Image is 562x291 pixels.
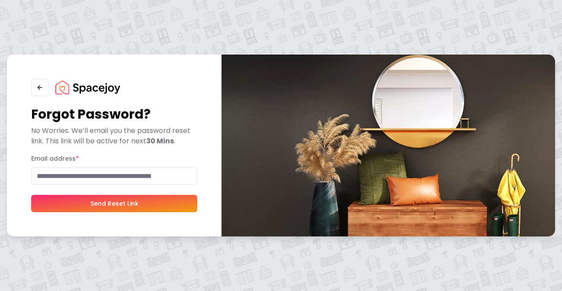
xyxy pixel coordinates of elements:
[146,136,174,146] b: 30 Mins
[31,107,197,122] h1: Forgot Password?
[222,55,555,236] img: banner
[31,126,197,146] p: No Worries. We’ll email you the password reset link. This link will be active for next .
[31,195,197,212] button: Send Reset Link
[31,154,79,163] label: Email address
[55,81,120,94] img: Spacejoy Logo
